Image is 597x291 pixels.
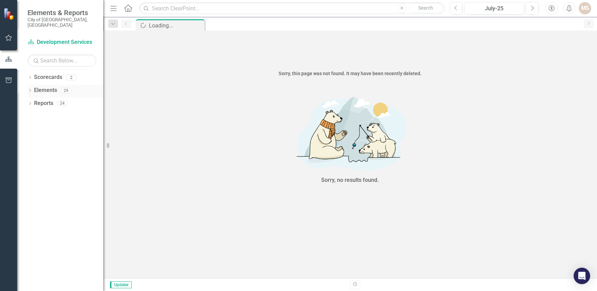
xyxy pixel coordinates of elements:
div: Sorry, no results found. [321,176,379,184]
div: Sorry, this page was not found. It may have been recently deleted. [103,70,597,77]
span: Updater [110,281,132,288]
button: MS [579,2,591,14]
span: Search [418,5,433,11]
div: Loading... [149,21,203,30]
div: 2 [66,74,77,80]
input: Search ClearPoint... [139,2,444,14]
a: Scorecards [34,73,62,81]
input: Search Below... [28,55,96,67]
div: July-25 [467,4,522,13]
a: Development Services [28,38,96,46]
small: City of [GEOGRAPHIC_DATA], [GEOGRAPHIC_DATA] [28,17,96,28]
a: Elements [34,86,57,94]
div: 24 [57,101,68,106]
img: No results found [247,91,453,174]
span: Elements & Reports [28,9,96,17]
div: 29 [61,88,72,93]
button: Search [409,3,443,13]
a: Reports [34,100,53,107]
div: Open Intercom Messenger [574,268,590,284]
button: July-25 [464,2,524,14]
img: ClearPoint Strategy [3,8,15,20]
